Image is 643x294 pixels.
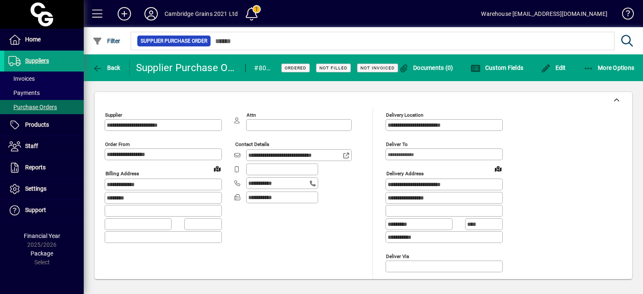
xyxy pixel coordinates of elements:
a: Payments [4,86,84,100]
span: Package [31,250,53,257]
span: Back [93,64,121,71]
mat-label: Delivery Location [386,112,423,118]
button: Back [90,60,123,75]
button: Filter [90,33,123,49]
span: Purchase Orders [8,104,57,110]
button: Edit [539,60,568,75]
a: Purchase Orders [4,100,84,114]
span: Edit [541,64,566,71]
button: Add [111,6,138,21]
span: Settings [25,185,46,192]
span: Not Filled [319,65,347,71]
span: Reports [25,164,46,171]
a: Support [4,200,84,221]
mat-label: Supplier [105,112,122,118]
span: Invoices [8,75,35,82]
a: Reports [4,157,84,178]
a: Knowledge Base [616,2,633,29]
span: Supplier Purchase Order [141,37,207,45]
span: Products [25,121,49,128]
a: Home [4,29,84,50]
span: Custom Fields [471,64,523,71]
a: Invoices [4,72,84,86]
div: #8007 [254,61,271,75]
span: Documents (0) [399,64,453,71]
button: More Options [581,60,637,75]
button: Documents (0) [397,60,455,75]
span: Suppliers [25,57,49,64]
button: Custom Fields [468,60,525,75]
span: More Options [584,64,635,71]
span: Staff [25,143,38,149]
mat-label: Deliver via [386,253,409,259]
a: Products [4,115,84,135]
div: Supplier Purchase Order [136,61,237,74]
button: Profile [138,6,165,21]
app-page-header-button: Back [84,60,130,75]
span: Financial Year [24,233,60,239]
mat-label: Order from [105,141,130,147]
span: Filter [93,38,121,44]
span: Support [25,207,46,213]
mat-label: Attn [247,112,256,118]
a: View on map [211,162,224,175]
span: Ordered [285,65,306,71]
div: Warehouse [EMAIL_ADDRESS][DOMAIN_NAME] [481,7,607,20]
span: Payments [8,89,40,96]
span: Not Invoiced [360,65,395,71]
div: Cambridge Grains 2021 Ltd [165,7,238,20]
a: Staff [4,136,84,157]
span: Home [25,36,41,43]
mat-label: Deliver To [386,141,408,147]
a: Settings [4,179,84,199]
a: View on map [491,162,505,175]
